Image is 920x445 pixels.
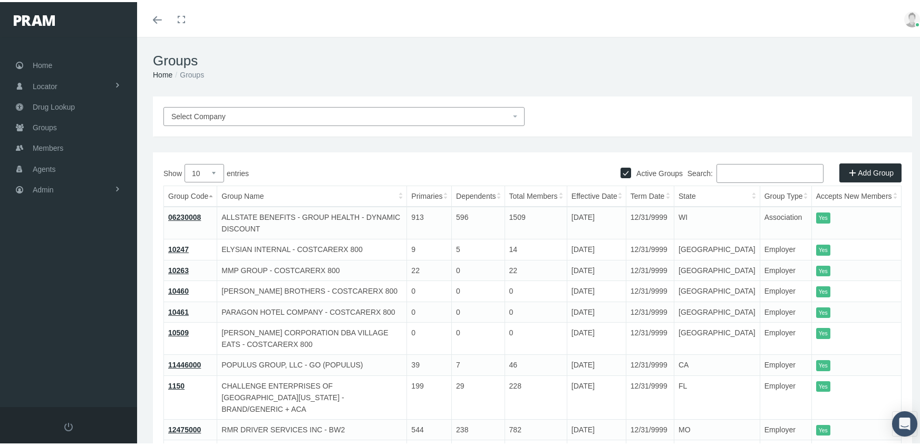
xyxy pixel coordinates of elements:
[816,423,830,434] itemstyle: Yes
[816,284,830,295] itemstyle: Yes
[567,417,626,438] td: [DATE]
[674,417,760,438] td: MO
[505,373,567,417] td: 228
[626,237,674,258] td: 12/31/9999
[217,237,407,258] td: ELYSIAN INTERNAL - COSTCARERX 800
[407,417,452,438] td: 544
[816,305,830,316] itemstyle: Yes
[452,205,505,237] td: 596
[760,321,811,353] td: Employer
[760,205,811,237] td: Association
[760,417,811,438] td: Employer
[567,321,626,353] td: [DATE]
[674,237,760,258] td: [GEOGRAPHIC_DATA]
[505,184,567,205] th: Total Members: activate to sort column ascending
[168,306,189,314] a: 10461
[505,237,567,258] td: 14
[674,321,760,353] td: [GEOGRAPHIC_DATA]
[505,205,567,237] td: 1509
[760,373,811,417] td: Employer
[674,258,760,279] td: [GEOGRAPHIC_DATA]
[760,299,811,321] td: Employer
[407,279,452,300] td: 0
[217,299,407,321] td: PARAGON HOTEL COMPANY - COSTCARERX 800
[452,321,505,353] td: 0
[407,184,452,205] th: Primaries: activate to sort column ascending
[168,380,185,388] a: 1150
[168,243,189,251] a: 10247
[567,258,626,279] td: [DATE]
[760,279,811,300] td: Employer
[407,373,452,417] td: 199
[626,205,674,237] td: 12/31/9999
[816,326,830,337] itemstyle: Yes
[452,417,505,438] td: 238
[217,205,407,237] td: ALLSTATE BENEFITS - GROUP HEALTH - DYNAMIC DISCOUNT
[567,184,626,205] th: Effective Date: activate to sort column ascending
[407,237,452,258] td: 9
[716,162,824,181] input: Search:
[14,13,55,24] img: PRAM_20_x_78.png
[505,299,567,321] td: 0
[626,373,674,417] td: 12/31/9999
[163,162,532,180] label: Show entries
[168,326,189,335] a: 10509
[626,321,674,353] td: 12/31/9999
[674,205,760,237] td: WI
[217,321,407,353] td: [PERSON_NAME] CORPORATION DBA VILLAGE EATS - COSTCARERX 800
[626,353,674,374] td: 12/31/9999
[33,136,63,156] span: Members
[631,166,683,177] label: Active Groups
[567,279,626,300] td: [DATE]
[171,110,226,119] span: Select Company
[33,178,54,198] span: Admin
[168,264,189,273] a: 10263
[217,258,407,279] td: MMP GROUP - COSTCARERX 800
[452,373,505,417] td: 29
[674,184,760,205] th: State: activate to sort column ascending
[217,373,407,417] td: CHALLENGE ENTERPRISES OF [GEOGRAPHIC_DATA][US_STATE] - BRAND/GENERIC + ACA
[674,353,760,374] td: CA
[407,321,452,353] td: 0
[760,237,811,258] td: Employer
[816,264,830,275] itemstyle: Yes
[217,184,407,205] th: Group Name: activate to sort column ascending
[407,299,452,321] td: 0
[33,53,52,73] span: Home
[760,258,811,279] td: Employer
[505,321,567,353] td: 0
[505,279,567,300] td: 0
[407,353,452,374] td: 39
[172,67,204,79] li: Groups
[217,417,407,438] td: RMR DRIVER SERVICES INC - BW2
[626,279,674,300] td: 12/31/9999
[505,258,567,279] td: 22
[626,417,674,438] td: 12/31/9999
[33,115,57,136] span: Groups
[760,353,811,374] td: Employer
[674,373,760,417] td: FL
[567,373,626,417] td: [DATE]
[674,299,760,321] td: [GEOGRAPHIC_DATA]
[626,184,674,205] th: Term Date: activate to sort column ascending
[185,162,224,180] select: Showentries
[567,205,626,237] td: [DATE]
[505,417,567,438] td: 782
[816,379,830,390] itemstyle: Yes
[505,353,567,374] td: 46
[811,184,901,205] th: Accepts New Members: activate to sort column ascending
[452,258,505,279] td: 0
[33,95,75,115] span: Drug Lookup
[567,237,626,258] td: [DATE]
[626,299,674,321] td: 12/31/9999
[687,162,824,181] label: Search:
[168,211,201,219] a: 06230008
[217,279,407,300] td: [PERSON_NAME] BROTHERS - COSTCARERX 800
[816,243,830,254] itemstyle: Yes
[816,210,830,221] itemstyle: Yes
[626,258,674,279] td: 12/31/9999
[33,74,57,94] span: Locator
[168,359,201,367] a: 11446000
[674,279,760,300] td: [GEOGRAPHIC_DATA]
[168,285,189,293] a: 10460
